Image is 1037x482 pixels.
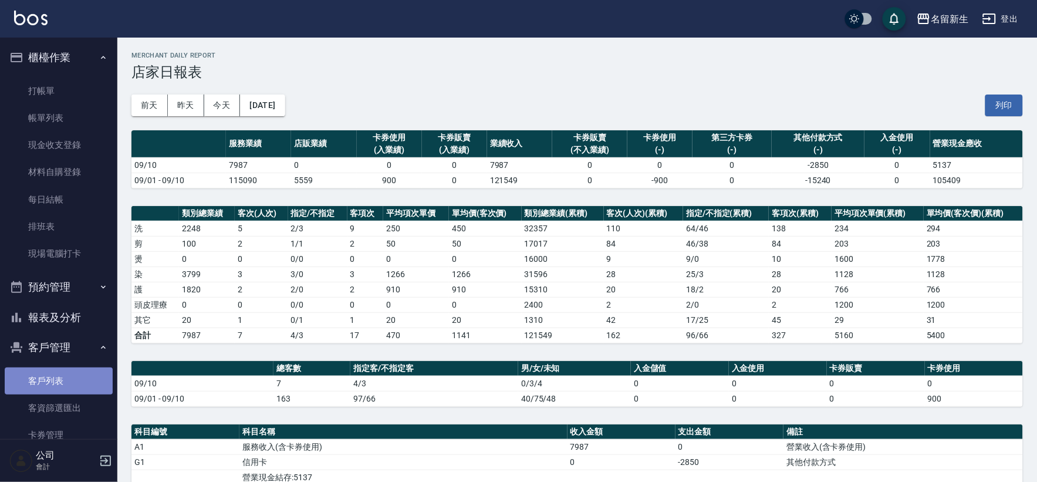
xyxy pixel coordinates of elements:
td: 0 [627,157,693,173]
a: 材料自購登錄 [5,159,113,186]
table: a dense table [131,130,1023,188]
td: 31596 [522,267,604,282]
td: 9 / 0 [683,251,769,267]
a: 客戶列表 [5,368,113,395]
td: 20 [769,282,832,297]
td: 0 [449,251,522,267]
td: 250 [383,221,449,236]
td: 20 [449,312,522,328]
td: 121549 [522,328,604,343]
td: 3 / 0 [288,267,347,282]
td: 84 [604,236,683,251]
th: 單均價(客次價) [449,206,522,221]
th: 平均項次單價(累積) [832,206,924,221]
td: 0 [864,173,930,188]
td: 42 [604,312,683,328]
td: 5 [235,221,288,236]
td: 剪 [131,236,179,251]
td: 0 [347,251,384,267]
td: 7987 [568,439,675,454]
th: 業績收入 [487,130,552,158]
td: 2 [347,282,384,297]
td: 護 [131,282,179,297]
td: 16000 [522,251,604,267]
td: 766 [924,282,1023,297]
a: 現場電腦打卡 [5,240,113,267]
td: 2 / 3 [288,221,347,236]
td: 0 / 0 [288,251,347,267]
div: (入業績) [425,144,484,156]
td: 0 [729,376,827,391]
td: 46 / 38 [683,236,769,251]
td: 7 [235,328,288,343]
div: (-) [775,144,862,156]
div: 卡券販賣 [555,132,624,144]
td: 0 [925,376,1023,391]
td: 0/3/4 [518,376,631,391]
td: 燙 [131,251,179,267]
td: 138 [769,221,832,236]
td: 110 [604,221,683,236]
td: 2 [769,297,832,312]
td: 1266 [449,267,522,282]
td: 1 [347,312,384,328]
td: 15310 [522,282,604,297]
td: 3799 [179,267,235,282]
td: 2 [235,282,288,297]
th: 類別總業績(累積) [522,206,604,221]
td: 4/3 [350,376,518,391]
div: 入金使用 [867,132,927,144]
td: 121549 [487,173,552,188]
td: 染 [131,267,179,282]
td: 766 [832,282,924,297]
td: 2 [347,236,384,251]
td: 50 [449,236,522,251]
th: 服務業績 [226,130,291,158]
td: 0 [347,297,384,312]
td: 0 [552,157,627,173]
td: 20 [383,312,449,328]
td: 0 [291,157,356,173]
td: 0 [631,376,729,391]
img: Person [9,449,33,473]
div: (-) [867,144,927,156]
td: 2400 [522,297,604,312]
td: 0 [235,251,288,267]
td: 3 [347,267,384,282]
td: 7987 [179,328,235,343]
td: -15240 [772,173,864,188]
td: 20 [604,282,683,297]
td: 17 [347,328,384,343]
th: 類別總業績 [179,206,235,221]
td: 1128 [924,267,1023,282]
td: 9 [347,221,384,236]
th: 科目編號 [131,424,239,440]
td: 162 [604,328,683,343]
td: 5137 [930,157,1023,173]
td: 20 [179,312,235,328]
td: G1 [131,454,239,470]
td: 17017 [522,236,604,251]
td: 163 [273,391,351,406]
button: 今天 [204,95,241,116]
th: 入金儲值 [631,361,729,376]
td: 900 [925,391,1023,406]
td: 2248 [179,221,235,236]
td: 45 [769,312,832,328]
td: 1600 [832,251,924,267]
th: 科目名稱 [239,424,567,440]
td: 234 [832,221,924,236]
th: 卡券使用 [925,361,1023,376]
td: A1 [131,439,239,454]
th: 平均項次單價 [383,206,449,221]
h3: 店家日報表 [131,64,1023,80]
td: 0 [568,454,675,470]
td: 4/3 [288,328,347,343]
td: 0 [179,251,235,267]
button: 列印 [985,95,1023,116]
td: 100 [179,236,235,251]
td: 0 [729,391,827,406]
h5: 公司 [36,450,96,461]
td: 信用卡 [239,454,567,470]
a: 客資篩選匯出 [5,395,113,422]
